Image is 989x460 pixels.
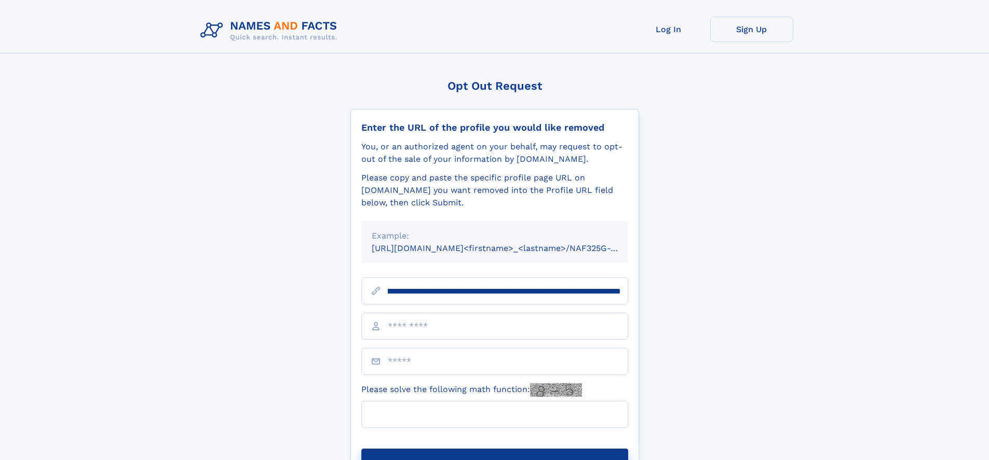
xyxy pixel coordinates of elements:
[350,79,639,92] div: Opt Out Request
[361,172,628,209] div: Please copy and paste the specific profile page URL on [DOMAIN_NAME] you want removed into the Pr...
[372,243,648,253] small: [URL][DOMAIN_NAME]<firstname>_<lastname>/NAF325G-xxxxxxxx
[710,17,793,42] a: Sign Up
[361,141,628,165] div: You, or an authorized agent on your behalf, may request to opt-out of the sale of your informatio...
[361,383,582,397] label: Please solve the following math function:
[372,230,618,242] div: Example:
[361,122,628,133] div: Enter the URL of the profile you would like removed
[196,17,346,45] img: Logo Names and Facts
[627,17,710,42] a: Log In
